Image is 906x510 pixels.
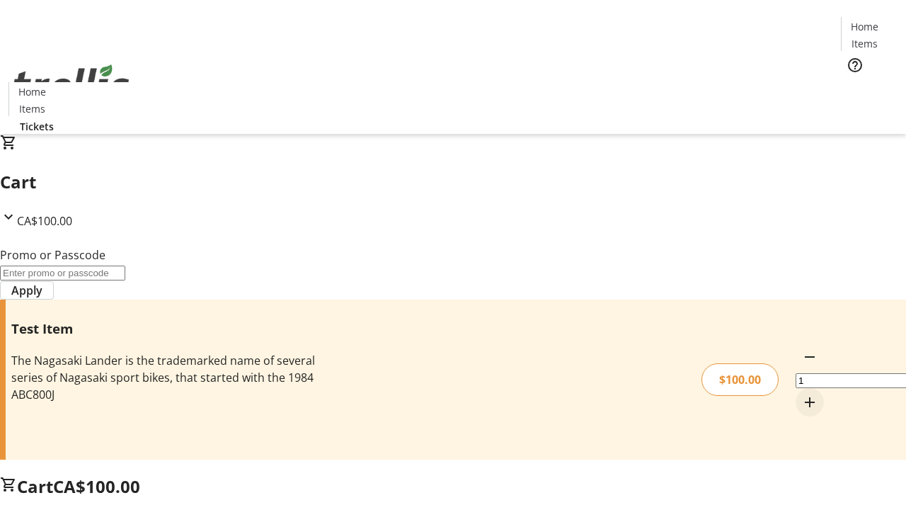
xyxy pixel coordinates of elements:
[841,82,898,97] a: Tickets
[19,101,45,116] span: Items
[18,84,46,99] span: Home
[851,19,878,34] span: Home
[852,82,886,97] span: Tickets
[17,213,72,229] span: CA$100.00
[20,119,54,134] span: Tickets
[842,19,887,34] a: Home
[8,49,134,120] img: Orient E2E Organization ogg90yEZhJ's Logo
[53,475,140,498] span: CA$100.00
[11,319,321,339] h3: Test Item
[841,51,869,79] button: Help
[851,36,878,51] span: Items
[796,343,824,371] button: Decrement by one
[9,84,55,99] a: Home
[796,388,824,416] button: Increment by one
[9,101,55,116] a: Items
[11,352,321,403] div: The Nagasaki Lander is the trademarked name of several series of Nagasaki sport bikes, that start...
[701,363,779,396] div: $100.00
[8,119,65,134] a: Tickets
[842,36,887,51] a: Items
[11,282,42,299] span: Apply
